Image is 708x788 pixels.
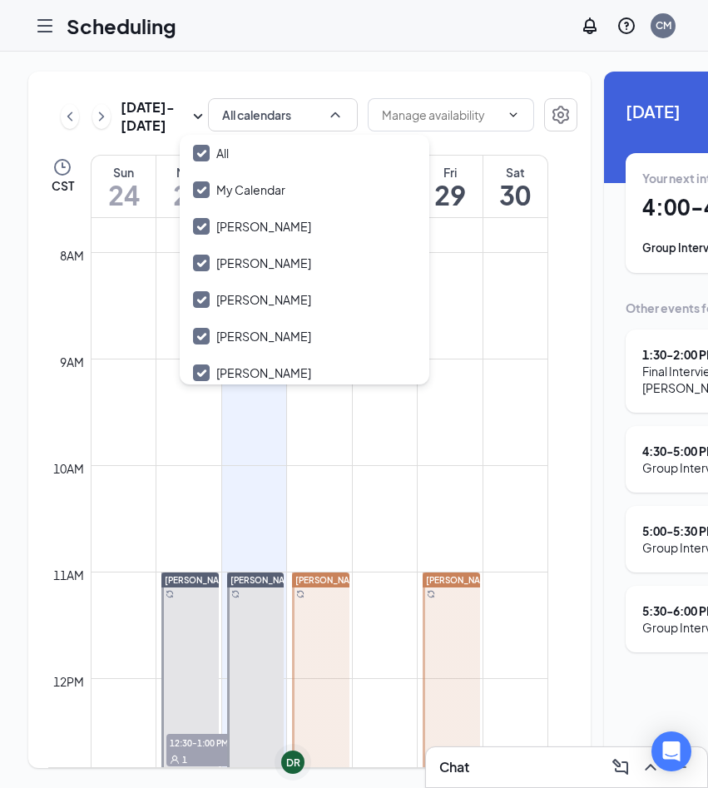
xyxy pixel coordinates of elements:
div: 9am [57,353,87,371]
div: DR [286,756,300,770]
svg: Sync [296,590,304,598]
svg: User [170,755,180,765]
svg: ChevronLeft [62,107,78,126]
input: Manage availability [382,106,500,124]
span: [PERSON_NAME] [426,575,496,585]
a: Settings [544,98,577,135]
h1: 30 [483,181,547,209]
svg: SmallChevronDown [188,107,208,126]
a: August 25, 2025 [156,156,221,217]
a: August 24, 2025 [92,156,156,217]
span: CST [52,177,74,194]
span: 1 [182,754,187,766]
h3: [DATE] - [DATE] [121,98,188,135]
span: [PERSON_NAME] [295,575,365,585]
h1: 24 [92,181,156,209]
svg: Hamburger [35,16,55,36]
div: Mon [156,164,221,181]
div: 12pm [50,672,87,691]
svg: ChevronUp [641,757,661,777]
div: 8am [57,246,87,265]
div: Fri [418,164,483,181]
h1: 25 [156,181,221,209]
div: CM [656,18,671,32]
span: [PERSON_NAME] [165,575,235,585]
h1: Scheduling [67,12,176,40]
svg: ChevronRight [93,107,110,126]
svg: ChevronUp [327,107,344,123]
button: ChevronRight [92,104,111,129]
svg: Settings [551,105,571,125]
button: ChevronUp [637,754,664,781]
h1: 29 [418,181,483,209]
svg: Notifications [580,16,600,36]
div: 10am [50,459,87,478]
div: Sat [483,164,547,181]
div: Open Intercom Messenger [651,731,691,771]
svg: QuestionInfo [616,16,636,36]
div: 11am [50,566,87,584]
div: Sun [92,164,156,181]
button: Settings [544,98,577,131]
h3: Chat [439,758,469,776]
svg: Clock [52,157,72,177]
svg: ComposeMessage [611,757,631,777]
button: ChevronLeft [61,104,79,129]
a: August 29, 2025 [418,156,483,217]
svg: Sync [166,590,174,598]
svg: Sync [427,590,435,598]
button: All calendarsChevronUp [208,98,358,131]
svg: Sync [231,590,240,598]
svg: ChevronDown [507,108,520,121]
span: 12:30-1:00 PM [166,734,250,751]
span: [PERSON_NAME] [230,575,300,585]
a: August 30, 2025 [483,156,547,217]
button: ComposeMessage [607,754,634,781]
